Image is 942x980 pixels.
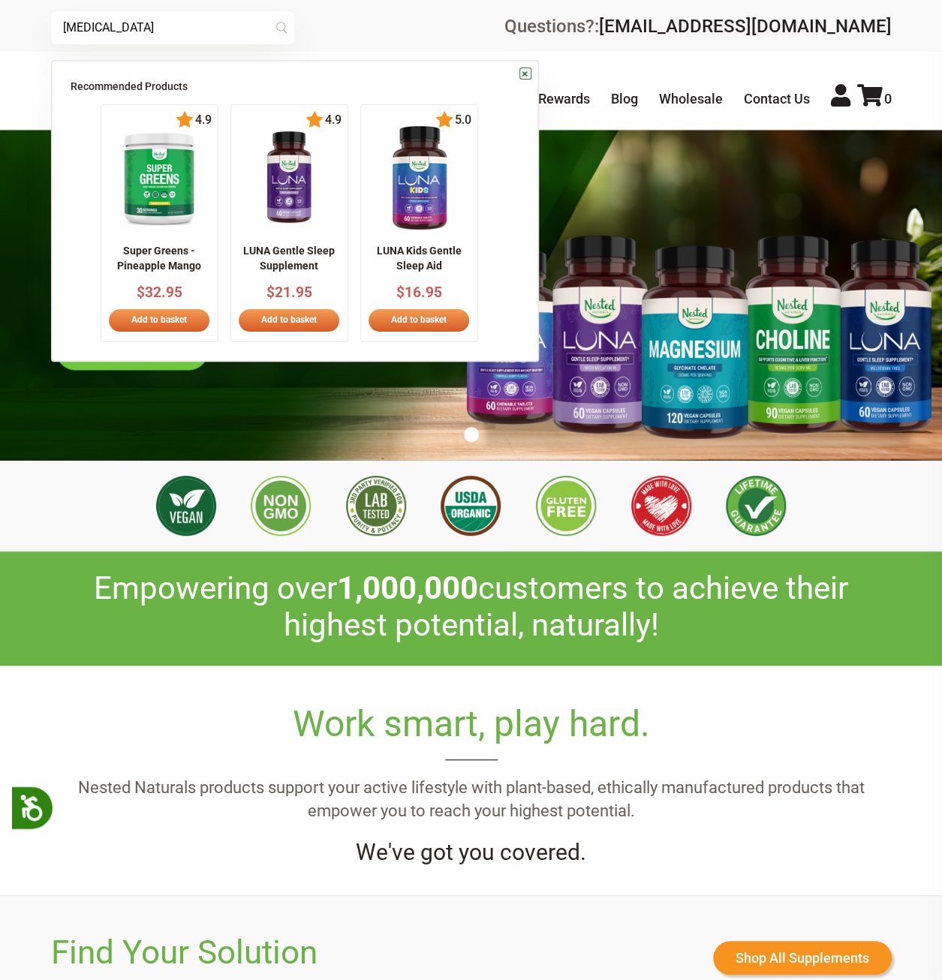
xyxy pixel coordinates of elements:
img: Made with Love [631,476,691,536]
img: star.svg [305,111,324,129]
a: Contact Us [744,91,810,107]
a: 0 [857,91,892,107]
p: LUNA Kids Gentle Sleep Aid [367,244,471,273]
button: 1 of 1 [464,427,479,442]
span: 4.9 [194,113,212,127]
a: [EMAIL_ADDRESS][DOMAIN_NAME] [599,16,892,37]
span: 5.0 [453,113,471,127]
p: LUNA Gentle Sleep Supplement [237,244,342,273]
img: star.svg [176,111,194,129]
span: $16.95 [396,284,442,301]
span: $32.95 [137,284,182,301]
span: Recommended Products [71,80,188,92]
a: Add to basket [369,309,469,332]
img: Non GMO [251,476,311,536]
a: Wholesale [659,91,723,107]
a: Shop All Supplements [713,941,892,975]
p: Super Greens - Pineapple Mango [107,244,212,273]
div: Questions?: [504,17,892,35]
h2: Find Your Solution [51,933,318,972]
a: Add to basket [109,309,209,332]
img: Lifetime Guarantee [726,476,786,536]
img: Vegan [156,476,216,536]
p: Nested Naturals products support your active lifestyle with plant-based, ethically manufactured p... [51,777,892,823]
button: Next [493,216,508,231]
button: Previous [67,216,82,231]
a: × [519,68,531,80]
h4: We've got you covered. [51,840,892,866]
input: Try "Sleeping" [51,11,294,44]
h2: Empowering over customers to achieve their highest potential, naturally! [51,570,892,643]
img: imgpsh_fullsize_anim_-_2025-02-26T222351.371_x140.png [113,125,205,230]
h2: Work smart, play hard. [51,703,892,760]
img: 1_edfe67ed-9f0f-4eb3-a1ff-0a9febdc2b11_x140.png [367,125,472,230]
span: 0 [884,91,892,107]
img: USDA Organic [441,476,501,536]
img: 3rd Party Lab Tested [346,476,406,536]
span: 1,000,000 [337,570,478,606]
img: Gluten Free [536,476,596,536]
a: Add to basket [239,309,339,332]
a: Nested Rewards [492,91,590,107]
img: star.svg [435,111,453,129]
span: 4.9 [324,113,342,127]
span: $21.95 [266,284,312,301]
a: Blog [611,91,638,107]
img: NN_LUNA_US_60_front_1_x140.png [248,125,330,230]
